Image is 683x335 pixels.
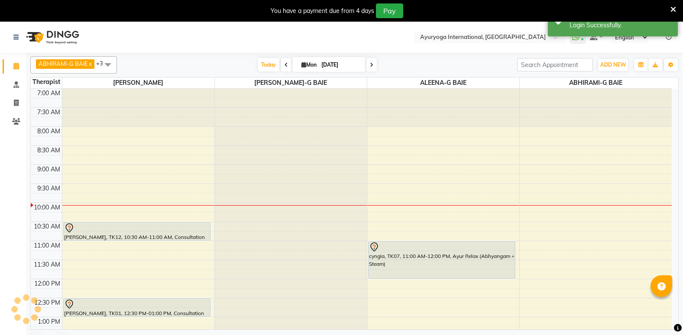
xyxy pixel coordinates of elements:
div: 8:30 AM [36,146,62,155]
div: [PERSON_NAME], TK12, 10:30 AM-11:00 AM, Consultation with [PERSON_NAME] at [GEOGRAPHIC_DATA] [64,222,210,240]
span: [PERSON_NAME] [62,77,214,88]
div: 10:00 AM [32,203,62,212]
span: [PERSON_NAME]-G BAIE [215,77,367,88]
span: Today [258,58,279,71]
input: Search Appointment [517,58,593,71]
div: Login Successfully. [570,21,671,30]
a: x [88,60,92,67]
span: ABHIRAMI-G BAIE [520,77,672,88]
div: 1:00 PM [36,317,62,326]
div: 12:00 PM [32,279,62,288]
img: logo [22,25,81,49]
div: [PERSON_NAME], TK01, 12:30 PM-01:00 PM, Consultation with [PERSON_NAME] at [GEOGRAPHIC_DATA] [64,299,210,316]
span: Mon [299,61,319,68]
input: 2025-09-01 [319,58,362,71]
div: 7:30 AM [36,108,62,117]
div: 10:30 AM [32,222,62,231]
button: ADD NEW [598,59,628,71]
div: 12:30 PM [32,298,62,307]
div: You have a payment due from 4 days [271,6,374,16]
div: cyngia, TK07, 11:00 AM-12:00 PM, Ayur Relax (Abhyangam + Steam) [369,242,515,278]
button: Pay [376,3,403,18]
span: ALEENA-G BAIE [367,77,519,88]
div: 7:00 AM [36,89,62,98]
div: 11:00 AM [32,241,62,250]
span: ABHIRAMI-G BAIE [39,60,88,67]
div: 9:30 AM [36,184,62,193]
span: +3 [96,60,110,67]
div: 11:30 AM [32,260,62,269]
div: 9:00 AM [36,165,62,174]
span: ADD NEW [600,61,626,68]
div: 8:00 AM [36,127,62,136]
div: Therapist [31,77,62,87]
